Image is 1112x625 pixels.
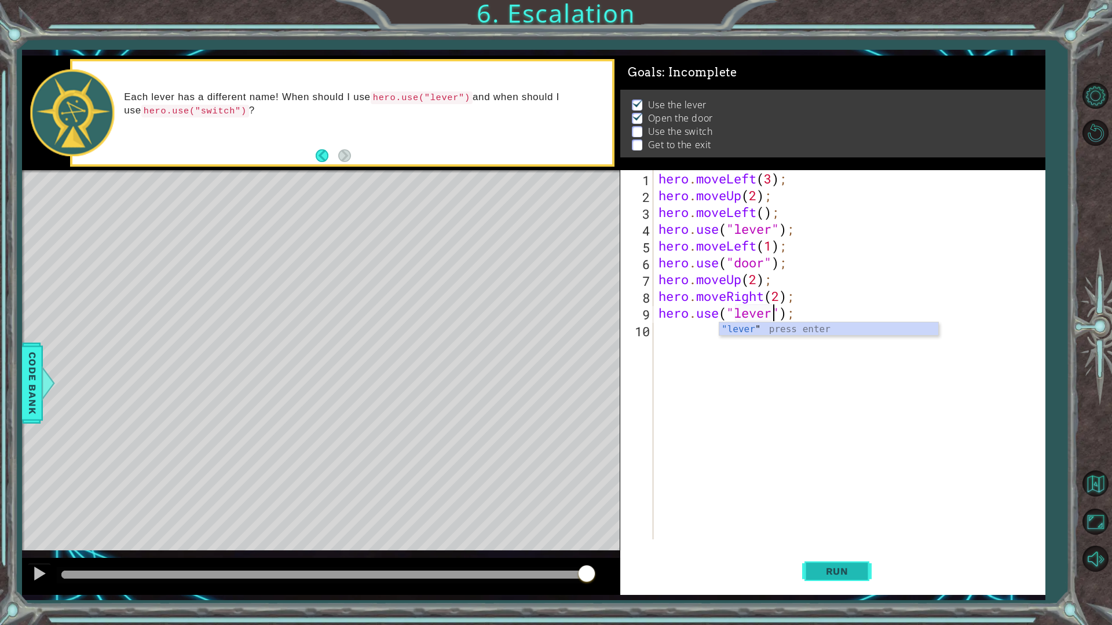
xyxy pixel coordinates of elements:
[1078,505,1112,538] button: Maximize Browser
[1078,542,1112,575] button: Mute
[623,323,653,340] div: 10
[648,98,707,111] p: Use the lever
[648,112,713,124] p: Open the door
[1078,466,1112,500] button: Back to Map
[623,256,653,273] div: 6
[623,205,653,222] div: 3
[22,170,557,511] div: Level Map
[124,91,603,117] p: Each lever has a different name! When should I use and when should I use ?
[623,289,653,306] div: 8
[23,348,42,418] span: Code Bank
[648,138,711,151] p: Get to the exit
[623,239,653,256] div: 5
[814,565,860,577] span: Run
[628,65,737,80] span: Goals
[623,222,653,239] div: 4
[623,273,653,289] div: 7
[662,65,737,79] span: : Incomplete
[648,125,713,138] p: Use the switch
[371,91,473,104] code: hero.use("lever")
[1078,79,1112,112] button: Level Options
[316,149,338,162] button: Back
[623,172,653,189] div: 1
[1078,465,1112,503] a: Back to Map
[632,98,643,108] img: Check mark for checkbox
[1078,116,1112,149] button: Restart Level
[802,550,872,592] button: Shift+Enter: Run current code.
[632,112,643,121] img: Check mark for checkbox
[623,306,653,323] div: 9
[623,189,653,205] div: 2
[141,105,249,117] code: hero.use("switch")
[28,563,51,587] button: Ctrl + P: Play
[338,149,351,162] button: Next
